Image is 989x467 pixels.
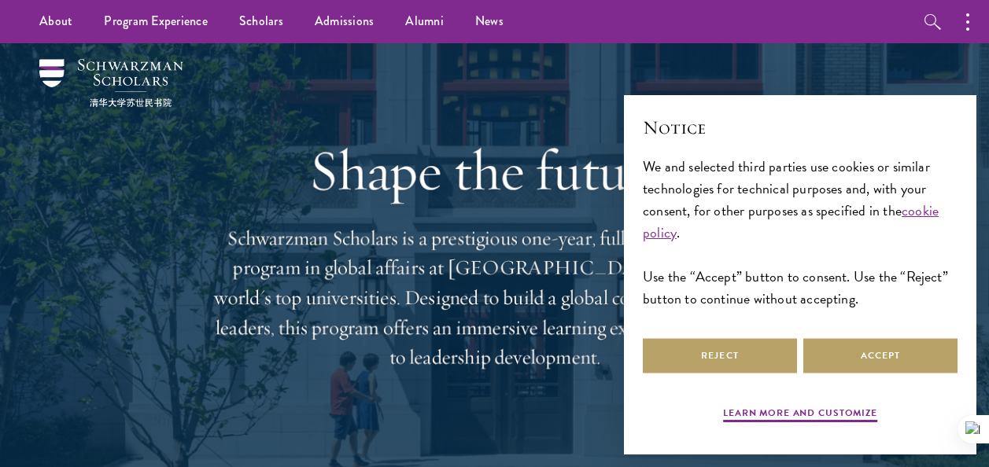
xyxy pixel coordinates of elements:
img: Schwarzman Scholars [39,59,183,107]
h1: Shape the future. [212,138,778,204]
p: Schwarzman Scholars is a prestigious one-year, fully funded master’s program in global affairs at... [212,223,778,373]
div: We and selected third parties use cookies or similar technologies for technical purposes and, wit... [643,156,958,311]
button: Reject [643,338,797,373]
a: cookie policy [643,200,939,243]
button: Learn more and customize [723,406,877,425]
button: Accept [803,338,958,373]
h2: Notice [643,114,958,141]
